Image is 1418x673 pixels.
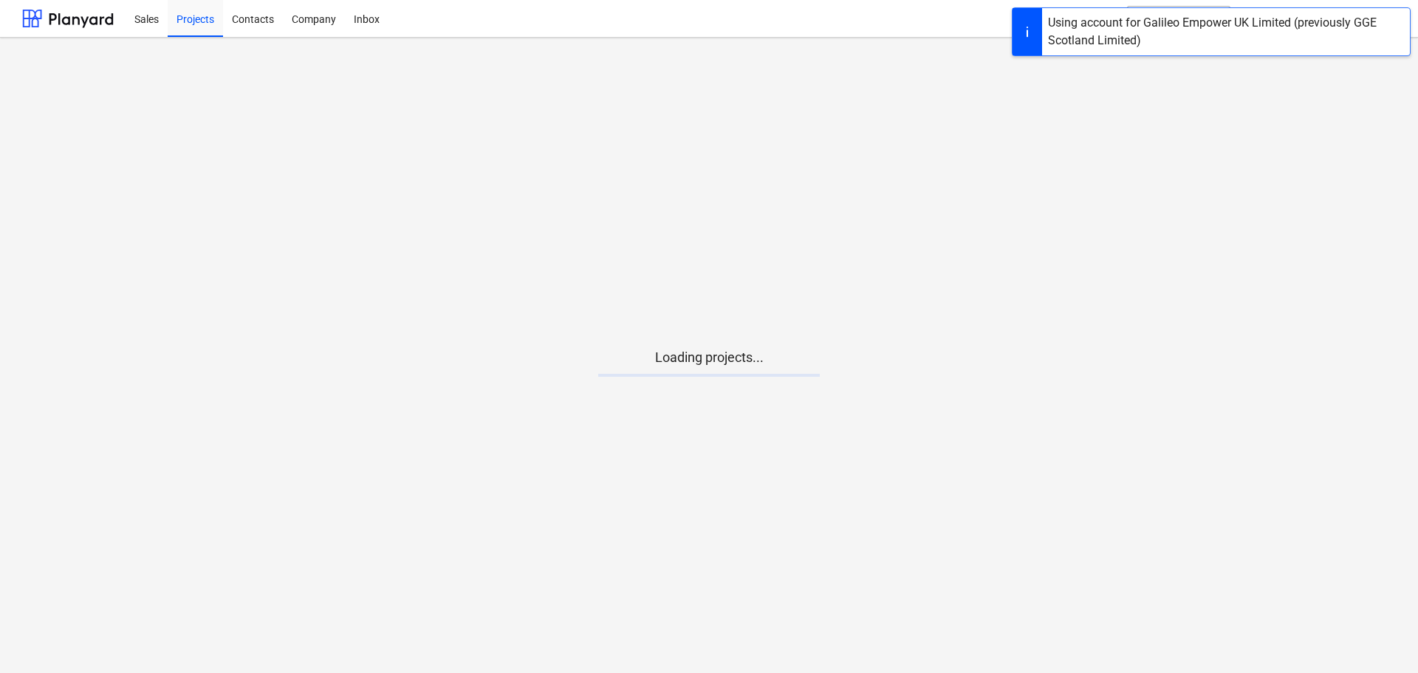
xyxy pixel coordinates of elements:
[1048,14,1404,49] div: Using account for Galileo Empower UK Limited (previously GGE Scotland Limited)
[598,349,820,366] p: Loading projects...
